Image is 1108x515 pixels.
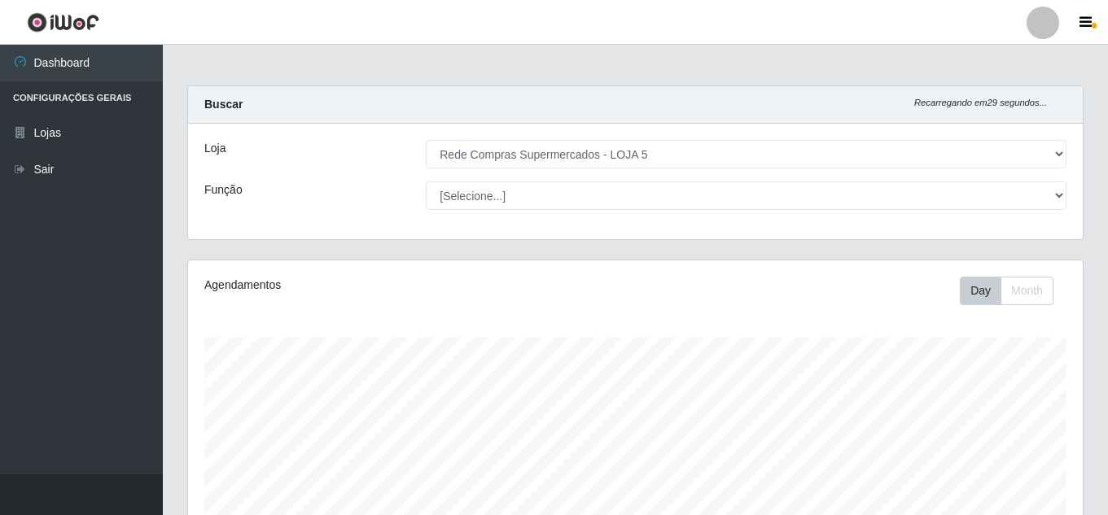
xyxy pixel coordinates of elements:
[27,12,99,33] img: CoreUI Logo
[914,98,1047,107] i: Recarregando em 29 segundos...
[204,140,226,157] label: Loja
[1001,277,1053,305] button: Month
[204,98,243,111] strong: Buscar
[960,277,1066,305] div: Toolbar with button groups
[960,277,1001,305] button: Day
[204,277,550,294] div: Agendamentos
[204,181,243,199] label: Função
[960,277,1053,305] div: First group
